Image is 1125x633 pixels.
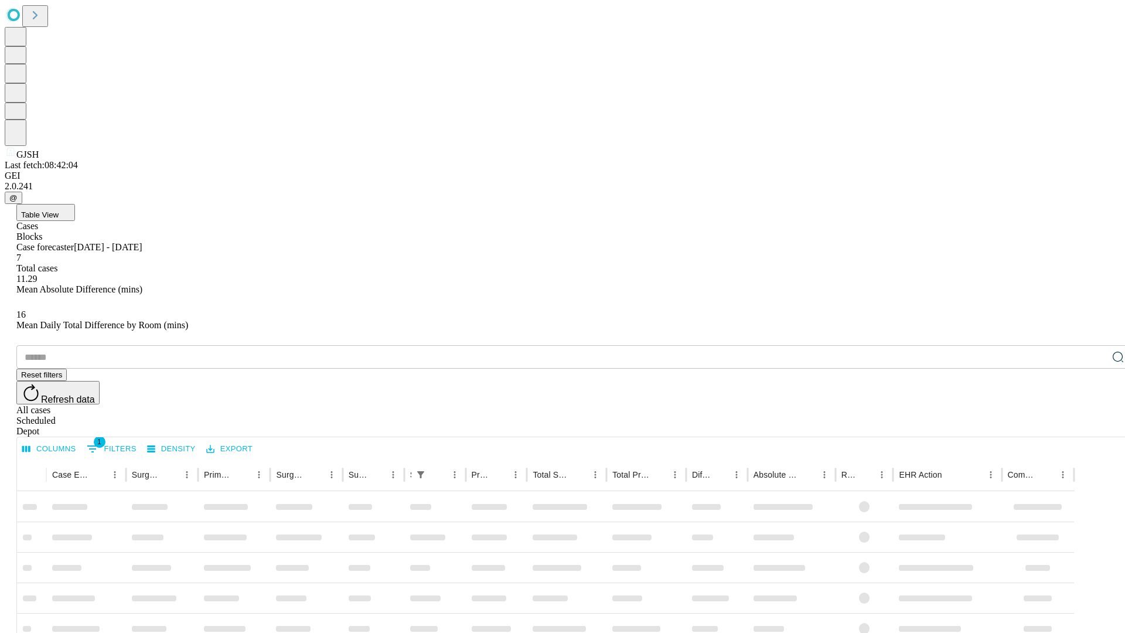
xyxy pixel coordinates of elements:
span: Table View [21,210,59,219]
button: Sort [800,467,816,483]
span: 11.29 [16,274,37,284]
div: Difference [692,470,711,479]
button: Menu [1055,467,1071,483]
button: Menu [507,467,524,483]
div: Absolute Difference [754,470,799,479]
button: Menu [251,467,267,483]
button: Select columns [19,440,79,458]
span: Reset filters [21,370,62,379]
button: Menu [179,467,195,483]
button: Menu [107,467,123,483]
button: Show filters [84,440,139,458]
button: Export [203,440,255,458]
button: Menu [874,467,890,483]
div: Surgeon Name [132,470,161,479]
div: EHR Action [899,470,942,479]
button: Menu [983,467,999,483]
div: 2.0.241 [5,181,1120,192]
button: Menu [385,467,401,483]
button: Menu [446,467,463,483]
span: Refresh data [41,394,95,404]
button: Sort [162,467,179,483]
span: Total cases [16,263,57,273]
button: Sort [943,467,960,483]
span: Case forecaster [16,242,74,252]
span: Mean Absolute Difference (mins) [16,284,142,294]
button: Sort [369,467,385,483]
button: Sort [650,467,667,483]
button: Sort [90,467,107,483]
span: Last fetch: 08:42:04 [5,160,78,170]
button: Sort [712,467,728,483]
div: Surgery Name [276,470,305,479]
div: Surgery Date [349,470,367,479]
button: Sort [857,467,874,483]
span: GJSH [16,149,39,159]
button: Menu [587,467,604,483]
span: Mean Daily Total Difference by Room (mins) [16,320,188,330]
button: Sort [234,467,251,483]
button: Menu [323,467,340,483]
button: Sort [1038,467,1055,483]
div: Total Scheduled Duration [533,470,570,479]
div: Total Predicted Duration [612,470,649,479]
button: @ [5,192,22,204]
button: Sort [491,467,507,483]
div: Predicted In Room Duration [472,470,490,479]
button: Menu [816,467,833,483]
div: 1 active filter [412,467,429,483]
button: Reset filters [16,369,67,381]
button: Menu [728,467,745,483]
div: Resolved in EHR [841,470,857,479]
div: Case Epic Id [52,470,89,479]
span: 7 [16,253,21,263]
div: Scheduled In Room Duration [410,470,411,479]
button: Show filters [412,467,429,483]
span: @ [9,193,18,202]
div: GEI [5,171,1120,181]
span: 1 [94,436,105,448]
button: Table View [16,204,75,221]
button: Sort [571,467,587,483]
div: Primary Service [204,470,233,479]
button: Density [144,440,199,458]
span: [DATE] - [DATE] [74,242,142,252]
span: 16 [16,309,26,319]
div: Comments [1008,470,1037,479]
button: Refresh data [16,381,100,404]
button: Sort [307,467,323,483]
button: Menu [667,467,683,483]
button: Sort [430,467,446,483]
